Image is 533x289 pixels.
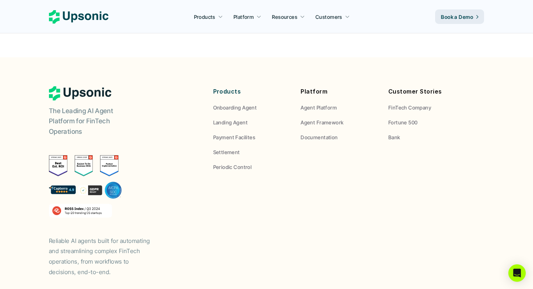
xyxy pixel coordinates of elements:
[213,104,257,111] p: Onboarding Agent
[388,86,465,97] p: Customer Stories
[441,13,473,21] p: Book a Demo
[213,163,252,171] p: Periodic Control
[388,133,400,141] p: Bank
[49,106,140,137] p: The Leading AI Agent Platform for FinTech Operations
[213,86,290,97] p: Products
[194,13,215,21] p: Products
[213,104,290,111] a: Onboarding Agent
[301,86,377,97] p: Platform
[388,104,431,111] p: FinTech Company
[49,236,158,277] p: Reliable AI agents built for automating and streamlining complex FinTech operations, from workflo...
[301,119,343,126] p: Agent Framework
[213,148,240,156] p: Settlement
[435,9,484,24] a: Book a Demo
[301,133,377,141] a: Documentation
[234,13,254,21] p: Platform
[388,119,418,126] p: Fortune 500
[213,133,290,141] a: Payment Facilites
[301,104,337,111] p: Agent Platform
[272,13,297,21] p: Resources
[213,148,290,156] a: Settlement
[508,264,526,282] div: Open Intercom Messenger
[213,163,290,171] a: Periodic Control
[213,133,255,141] p: Payment Facilites
[213,119,290,126] a: Landing Agent
[190,10,227,23] a: Products
[301,133,338,141] p: Documentation
[315,13,342,21] p: Customers
[213,119,248,126] p: Landing Agent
